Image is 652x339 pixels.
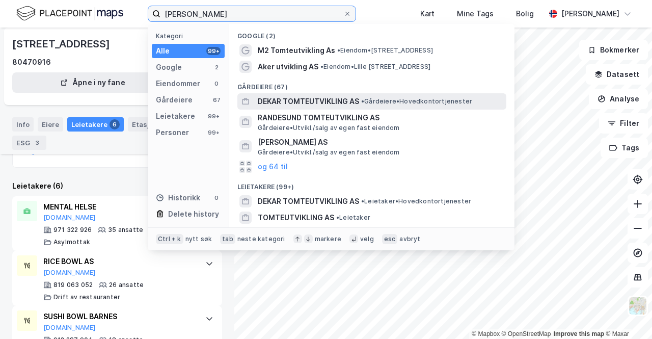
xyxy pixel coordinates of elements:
[258,44,335,57] span: M2 Tomteutvikling As
[12,72,173,93] button: Åpne i ny fane
[110,119,120,129] div: 6
[168,208,219,220] div: Delete history
[156,110,195,122] div: Leietakere
[361,97,364,105] span: •
[516,8,534,20] div: Bolig
[220,234,235,244] div: tab
[579,40,648,60] button: Bokmerker
[156,126,189,139] div: Personer
[185,235,212,243] div: nytt søk
[420,8,434,20] div: Kart
[38,117,63,132] div: Eiere
[258,148,400,157] span: Gårdeiere • Utvikl./salg av egen fast eiendom
[229,24,514,42] div: Google (2)
[382,234,398,244] div: esc
[43,255,195,268] div: RICE BOWL AS
[229,175,514,193] div: Leietakere (99+)
[320,63,430,71] span: Eiendom • Lille [STREET_ADDRESS]
[258,136,502,148] span: [PERSON_NAME] AS
[12,56,51,68] div: 80470916
[206,128,221,137] div: 99+
[337,46,340,54] span: •
[601,290,652,339] iframe: Chat Widget
[160,6,343,21] input: Søk på adresse, matrikkel, gårdeiere, leietakere eller personer
[320,63,323,70] span: •
[315,235,341,243] div: markere
[258,212,334,224] span: TOMTEUTVIKLING AS
[206,47,221,55] div: 99+
[399,235,420,243] div: avbryt
[258,124,400,132] span: Gårdeiere • Utvikl./salg av egen fast eiendom
[360,235,374,243] div: velg
[43,214,96,222] button: [DOMAIN_NAME]
[258,195,359,207] span: DEKAR TOMTEUTVIKLING AS
[53,281,93,289] div: 819 063 052
[206,112,221,120] div: 99+
[16,5,123,22] img: logo.f888ab2527a4732fd821a326f86c7f29.svg
[12,180,222,192] div: Leietakere (6)
[212,194,221,202] div: 0
[589,89,648,109] button: Analyse
[156,61,182,73] div: Google
[132,120,195,129] div: Etasjer og enheter
[156,77,200,90] div: Eiendommer
[599,113,648,134] button: Filter
[586,64,648,85] button: Datasett
[156,192,200,204] div: Historikk
[361,197,471,205] span: Leietaker • Hovedkontortjenester
[336,214,370,222] span: Leietaker
[361,197,364,205] span: •
[43,201,195,213] div: MENTAL HELSE
[472,330,500,337] a: Mapbox
[212,80,221,88] div: 0
[43,324,96,332] button: [DOMAIN_NAME]
[53,238,90,246] div: Asylmottak
[554,330,604,337] a: Improve this map
[258,61,318,73] span: Aker utvikling AS
[561,8,619,20] div: [PERSON_NAME]
[457,8,494,20] div: Mine Tags
[156,94,193,106] div: Gårdeiere
[237,235,285,243] div: neste kategori
[258,112,502,124] span: RANDESUND TOMTEUTVIKLING AS
[43,269,96,277] button: [DOMAIN_NAME]
[53,293,120,301] div: Drift av restauranter
[361,97,472,106] span: Gårdeiere • Hovedkontortjenester
[12,36,112,52] div: [STREET_ADDRESS]
[156,234,183,244] div: Ctrl + k
[212,63,221,71] div: 2
[32,138,42,148] div: 3
[502,330,551,337] a: OpenStreetMap
[258,161,288,173] button: og 64 til
[212,96,221,104] div: 67
[67,117,124,132] div: Leietakere
[12,117,34,132] div: Info
[156,45,170,57] div: Alle
[601,138,648,158] button: Tags
[229,75,514,93] div: Gårdeiere (67)
[53,226,92,234] div: 971 322 926
[337,46,433,55] span: Eiendom • [STREET_ADDRESS]
[12,136,46,150] div: ESG
[258,95,359,108] span: DEKAR TOMTEUTVIKLING AS
[108,226,143,234] div: 35 ansatte
[43,310,195,323] div: SUSHI BOWL BARNES
[336,214,339,221] span: •
[109,281,144,289] div: 26 ansatte
[156,32,225,40] div: Kategori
